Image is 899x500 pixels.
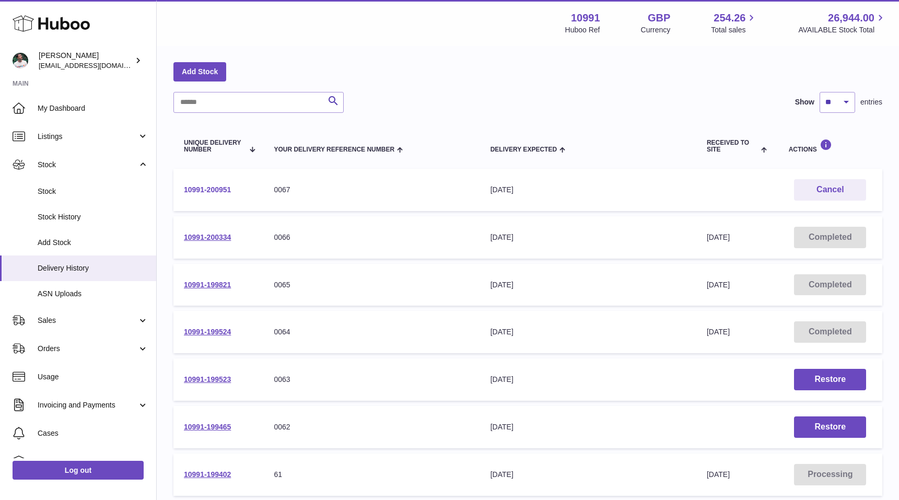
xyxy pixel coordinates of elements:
span: Sales [38,316,137,325]
div: [DATE] [491,327,686,337]
strong: 10991 [571,11,600,25]
span: [DATE] [707,328,730,336]
span: Received to Site [707,139,758,153]
a: 10991-199465 [184,423,231,431]
div: [PERSON_NAME] [39,51,133,71]
span: [DATE] [707,470,730,479]
span: 254.26 [714,11,745,25]
img: timshieff@gmail.com [13,53,28,68]
a: 26,944.00 AVAILABLE Stock Total [798,11,886,35]
span: entries [860,97,882,107]
span: Delivery Expected [491,146,557,153]
div: 61 [274,470,469,480]
span: Total sales [711,25,757,35]
div: Actions [789,139,872,153]
span: AVAILABLE Stock Total [798,25,886,35]
span: Unique Delivery Number [184,139,244,153]
span: Your Delivery Reference Number [274,146,394,153]
button: Cancel [794,179,866,201]
div: [DATE] [491,422,686,432]
span: [DATE] [707,233,730,241]
span: Cases [38,428,148,438]
div: [DATE] [491,232,686,242]
div: [DATE] [491,280,686,290]
span: Delivery History [38,263,148,273]
span: ASN Uploads [38,289,148,299]
span: Listings [38,132,137,142]
span: My Dashboard [38,103,148,113]
span: Usage [38,372,148,382]
span: Channels [38,457,148,467]
div: [DATE] [491,185,686,195]
span: Orders [38,344,137,354]
div: 0062 [274,422,469,432]
a: 10991-199524 [184,328,231,336]
a: 10991-200334 [184,233,231,241]
button: Restore [794,369,866,390]
div: 0064 [274,327,469,337]
div: Huboo Ref [565,25,600,35]
span: Add Stock [38,238,148,248]
span: Invoicing and Payments [38,400,137,410]
a: 10991-199402 [184,470,231,479]
div: [DATE] [491,470,686,480]
label: Show [795,97,814,107]
div: [DATE] [491,375,686,385]
a: 10991-199821 [184,281,231,289]
span: Stock [38,187,148,196]
span: Stock History [38,212,148,222]
span: [EMAIL_ADDRESS][DOMAIN_NAME] [39,61,154,69]
a: 254.26 Total sales [711,11,757,35]
div: 0067 [274,185,469,195]
span: 26,944.00 [828,11,874,25]
a: 10991-199523 [184,375,231,383]
span: [DATE] [707,281,730,289]
button: Restore [794,416,866,438]
strong: GBP [648,11,670,25]
a: Log out [13,461,144,480]
div: Currency [641,25,671,35]
div: 0065 [274,280,469,290]
div: 0066 [274,232,469,242]
a: 10991-200951 [184,185,231,194]
a: Add Stock [173,62,226,81]
span: Stock [38,160,137,170]
div: 0063 [274,375,469,385]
